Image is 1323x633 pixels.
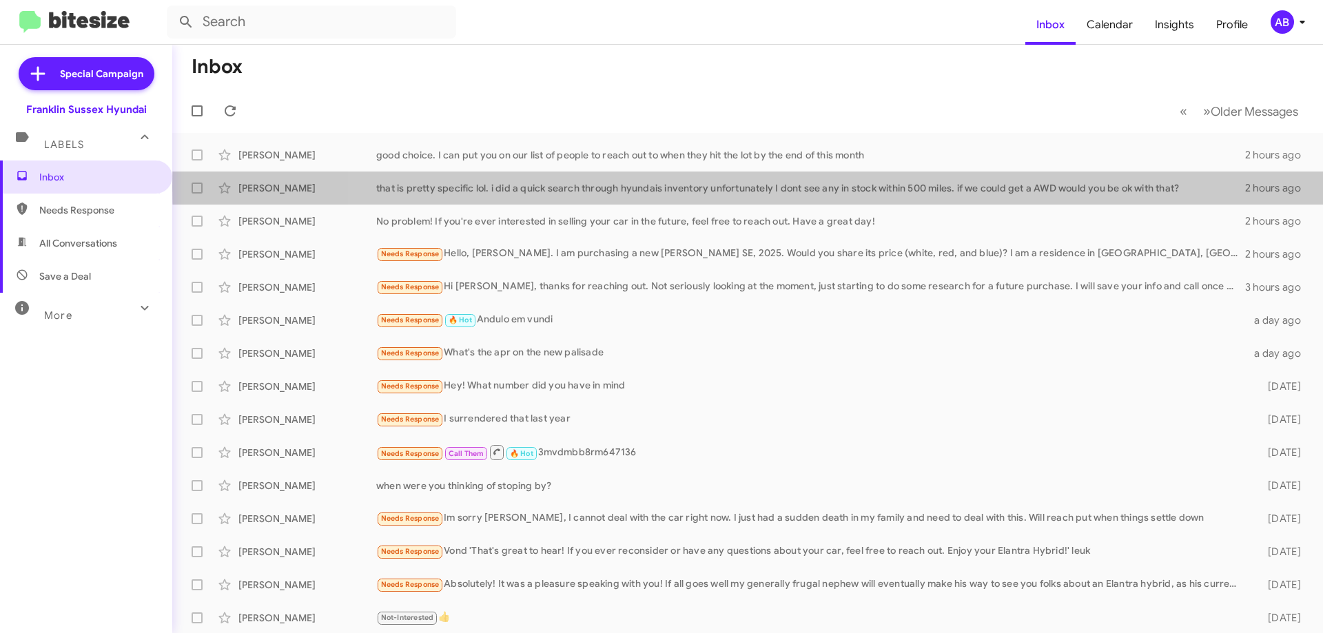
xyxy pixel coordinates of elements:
[238,247,376,261] div: [PERSON_NAME]
[376,312,1246,328] div: Andulo em vundi
[381,415,440,424] span: Needs Response
[381,514,440,523] span: Needs Response
[1245,148,1312,162] div: 2 hours ago
[1246,380,1312,393] div: [DATE]
[381,613,434,622] span: Not-Interested
[238,280,376,294] div: [PERSON_NAME]
[381,382,440,391] span: Needs Response
[26,103,147,116] div: Franklin Sussex Hyundai
[376,411,1246,427] div: I surrendered that last year
[376,479,1246,492] div: when were you thinking of stoping by?
[381,580,440,589] span: Needs Response
[376,148,1245,162] div: good choice. I can put you on our list of people to reach out to when they hit the lot by the end...
[376,378,1246,394] div: Hey! What number did you have in mind
[1171,97,1196,125] button: Previous
[1259,10,1308,34] button: AB
[238,181,376,195] div: [PERSON_NAME]
[449,449,484,458] span: Call Them
[1246,346,1312,360] div: a day ago
[376,214,1245,228] div: No problem! If you're ever interested in selling your car in the future, feel free to reach out. ...
[238,413,376,426] div: [PERSON_NAME]
[381,449,440,458] span: Needs Response
[238,611,376,625] div: [PERSON_NAME]
[376,279,1245,295] div: Hi [PERSON_NAME], thanks for reaching out. Not seriously looking at the moment, just starting to ...
[1246,512,1312,526] div: [DATE]
[376,610,1246,625] div: 👍
[1271,10,1294,34] div: AB
[381,315,440,324] span: Needs Response
[1245,247,1312,261] div: 2 hours ago
[238,346,376,360] div: [PERSON_NAME]
[381,249,440,258] span: Needs Response
[192,56,243,78] h1: Inbox
[1025,5,1076,45] a: Inbox
[19,57,154,90] a: Special Campaign
[238,214,376,228] div: [PERSON_NAME]
[1205,5,1259,45] a: Profile
[1246,578,1312,592] div: [DATE]
[1245,214,1312,228] div: 2 hours ago
[1245,181,1312,195] div: 2 hours ago
[381,349,440,357] span: Needs Response
[381,282,440,291] span: Needs Response
[376,345,1246,361] div: What's the apr on the new palisade
[1203,103,1211,120] span: »
[1246,413,1312,426] div: [DATE]
[449,315,472,324] span: 🔥 Hot
[44,309,72,322] span: More
[39,170,156,184] span: Inbox
[376,246,1245,262] div: Hello, [PERSON_NAME]. I am purchasing a new [PERSON_NAME] SE, 2025. Would you share its price (wh...
[1246,479,1312,492] div: [DATE]
[376,543,1246,559] div: Vond 'That's great to hear! If you ever reconsider or have any questions about your car, feel fre...
[1246,545,1312,559] div: [DATE]
[1076,5,1144,45] a: Calendar
[238,578,376,592] div: [PERSON_NAME]
[1246,446,1312,459] div: [DATE]
[238,512,376,526] div: [PERSON_NAME]
[1144,5,1205,45] a: Insights
[39,269,91,283] span: Save a Deal
[238,446,376,459] div: [PERSON_NAME]
[167,6,456,39] input: Search
[376,181,1245,195] div: that is pretty specific lol. i did a quick search through hyundais inventory unfortunately I dont...
[381,547,440,556] span: Needs Response
[238,380,376,393] div: [PERSON_NAME]
[376,577,1246,592] div: Absolutely! It was a pleasure speaking with you! If all goes well my generally frugal nephew will...
[1245,280,1312,294] div: 3 hours ago
[238,545,376,559] div: [PERSON_NAME]
[376,510,1246,526] div: Im sorry [PERSON_NAME], I cannot deal with the car right now. I just had a sudden death in my fam...
[60,67,143,81] span: Special Campaign
[238,148,376,162] div: [PERSON_NAME]
[39,203,156,217] span: Needs Response
[1172,97,1306,125] nav: Page navigation example
[1180,103,1187,120] span: «
[238,313,376,327] div: [PERSON_NAME]
[1195,97,1306,125] button: Next
[376,444,1246,461] div: 3mvdmbb8rm647136
[1246,611,1312,625] div: [DATE]
[44,138,84,151] span: Labels
[1246,313,1312,327] div: a day ago
[510,449,533,458] span: 🔥 Hot
[1211,104,1298,119] span: Older Messages
[39,236,117,250] span: All Conversations
[238,479,376,492] div: [PERSON_NAME]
